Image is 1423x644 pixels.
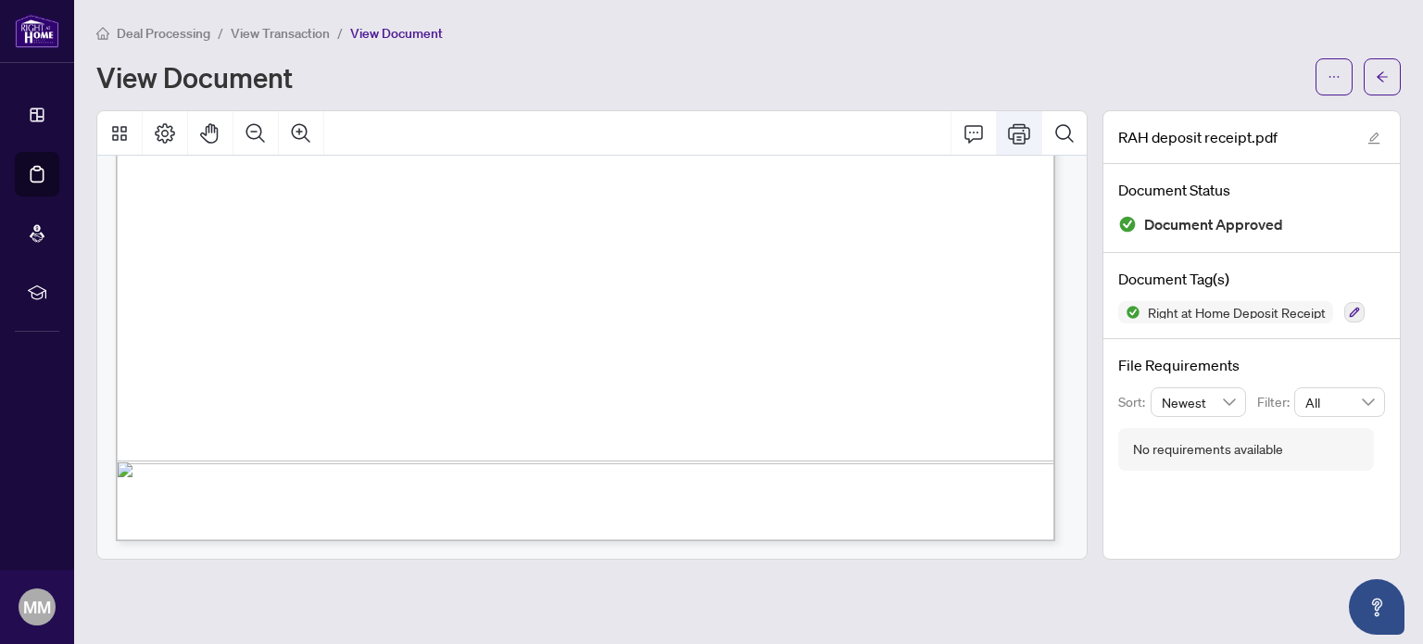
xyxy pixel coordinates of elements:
img: Status Icon [1118,301,1140,323]
li: / [337,22,343,44]
span: Newest [1162,388,1236,416]
h4: Document Status [1118,179,1385,201]
span: ellipsis [1328,70,1341,83]
h4: File Requirements [1118,354,1385,376]
span: home [96,27,109,40]
h4: Document Tag(s) [1118,268,1385,290]
img: Document Status [1118,215,1137,234]
span: RAH deposit receipt.pdf [1118,126,1278,148]
span: Deal Processing [117,25,210,42]
p: Sort: [1118,392,1151,412]
span: Document Approved [1144,212,1283,237]
span: View Document [350,25,443,42]
button: Open asap [1349,579,1404,635]
li: / [218,22,223,44]
img: logo [15,14,59,48]
span: edit [1367,132,1380,145]
span: Right at Home Deposit Receipt [1140,306,1333,319]
h1: View Document [96,62,293,92]
span: MM [23,594,51,620]
div: No requirements available [1133,439,1283,460]
span: View Transaction [231,25,330,42]
span: All [1305,388,1374,416]
span: arrow-left [1376,70,1389,83]
p: Filter: [1257,392,1294,412]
